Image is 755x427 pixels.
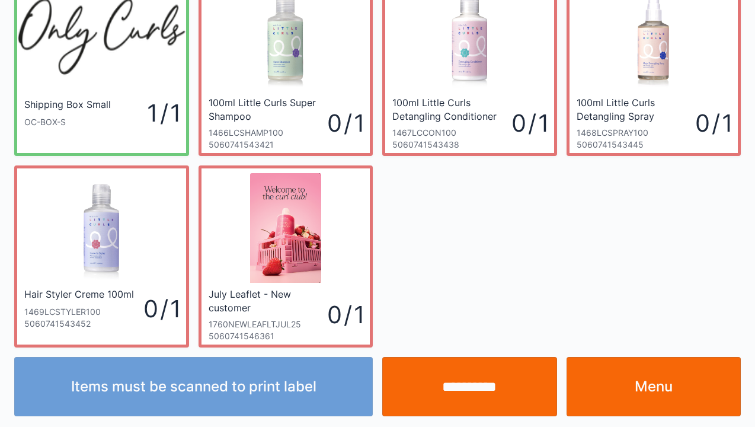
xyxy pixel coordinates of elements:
div: 5060741543421 [209,139,328,151]
a: Menu [567,357,741,416]
a: July Leaflet - New customer1760NEWLEAFLTJUL2550607415463610 / 1 [199,165,373,348]
div: 0 / 1 [327,298,363,332]
img: Screenshot-86.png [250,173,321,283]
div: Hair Styler Creme 100ml [24,288,134,301]
div: 5060741543438 [392,139,511,151]
div: 100ml Little Curls Detangling Spray [577,96,693,122]
div: OC-BOX-S [24,116,114,128]
div: 100ml Little Curls Detangling Conditioner [392,96,508,122]
div: 0 / 1 [511,106,547,140]
div: 1 / 1 [114,96,179,130]
div: 0 / 1 [327,106,363,140]
div: Shipping Box Small [24,98,111,111]
div: 0 / 1 [137,292,179,326]
div: 0 / 1 [695,106,731,140]
div: 5060741543452 [24,318,137,330]
img: Little_Curls_Leave_in_Styler_100ml_1200x.jpg [47,173,156,283]
div: 1760NEWLEAFLTJUL25 [209,318,328,330]
div: 5060741546361 [209,330,328,342]
div: July Leaflet - New customer [209,288,325,314]
div: 1468LCSPRAY100 [577,127,696,139]
div: 5060741543445 [577,139,696,151]
div: 100ml Little Curls Super Shampoo [209,96,325,122]
a: Hair Styler Creme 100ml1469LCSTYLER10050607415434520 / 1 [14,165,189,348]
div: 1467LCCON100 [392,127,511,139]
div: 1469LCSTYLER100 [24,306,137,318]
div: 1466LCSHAMP100 [209,127,328,139]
